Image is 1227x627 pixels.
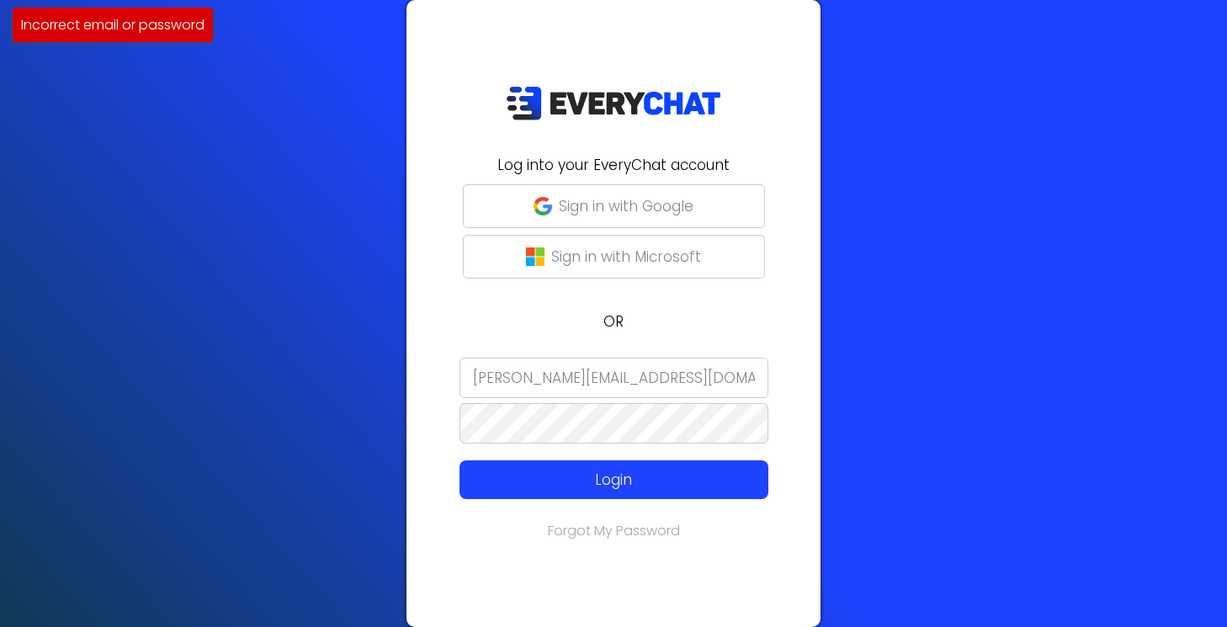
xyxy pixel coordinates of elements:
[534,197,552,215] img: google-g.png
[551,246,701,268] p: Sign in with Microsoft
[491,469,737,491] p: Login
[417,154,810,176] h2: Log into your EveryChat account
[548,521,680,540] a: Forgot My Password
[463,184,765,228] button: Sign in with Google
[417,311,810,332] p: OR
[506,86,721,120] img: EveryChat_logo_dark.png
[459,460,768,499] button: Login
[526,247,544,266] img: microsoft-logo.png
[463,235,765,279] button: Sign in with Microsoft
[559,195,693,217] p: Sign in with Google
[21,14,204,35] p: Incorrect email or password
[459,358,768,398] input: Email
